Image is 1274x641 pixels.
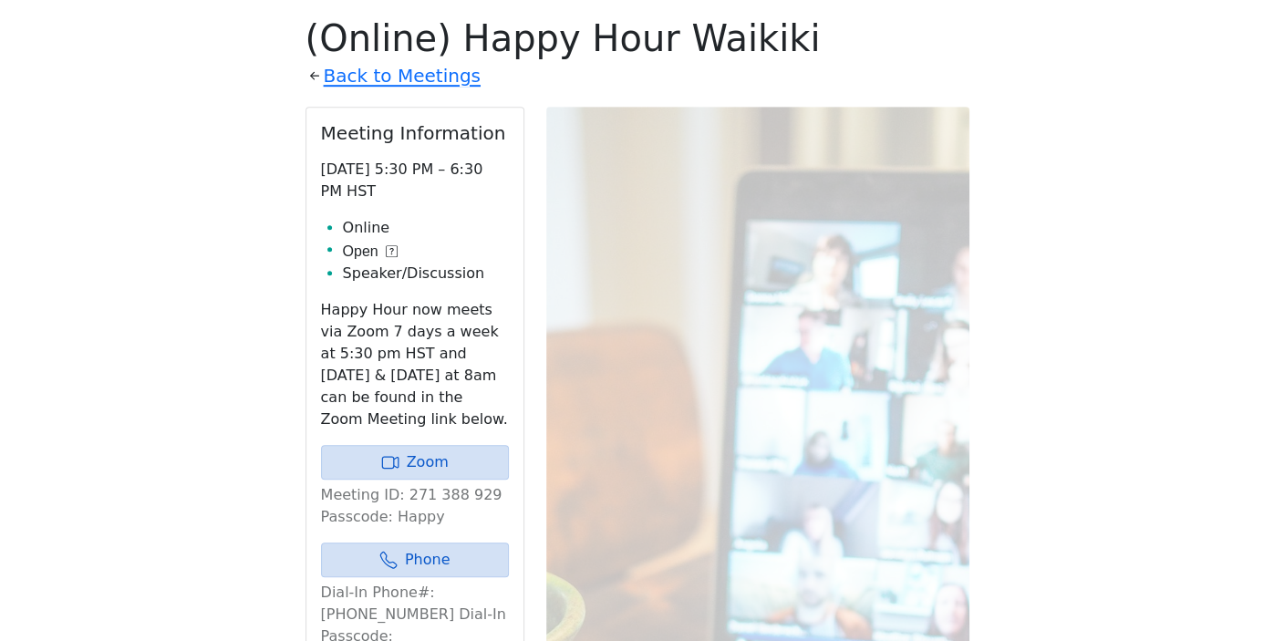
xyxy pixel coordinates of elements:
span: Open [343,241,378,263]
a: Back to Meetings [324,60,481,92]
p: [DATE] 5:30 PM – 6:30 PM HST [321,159,509,202]
li: Online [343,217,509,239]
li: Speaker/Discussion [343,263,509,284]
h1: (Online) Happy Hour Waikiki [306,16,969,60]
button: Open [343,241,398,263]
a: Phone [321,543,509,577]
h2: Meeting Information [321,122,509,144]
a: Zoom [321,445,509,480]
p: Meeting ID: 271 388 929 Passcode: Happy [321,484,509,528]
p: Happy Hour now meets via Zoom 7 days a week at 5:30 pm HST and [DATE] & [DATE] at 8am can be foun... [321,299,509,430]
